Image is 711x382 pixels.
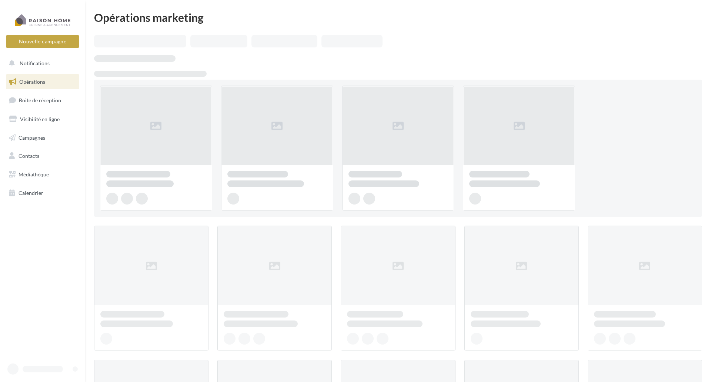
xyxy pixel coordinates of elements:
[4,112,81,127] a: Visibilité en ligne
[4,74,81,90] a: Opérations
[4,56,78,71] button: Notifications
[94,12,702,23] div: Opérations marketing
[19,171,49,177] span: Médiathèque
[20,116,60,122] span: Visibilité en ligne
[19,190,43,196] span: Calendrier
[20,60,50,66] span: Notifications
[4,92,81,108] a: Boîte de réception
[19,153,39,159] span: Contacts
[4,130,81,146] a: Campagnes
[4,167,81,182] a: Médiathèque
[4,185,81,201] a: Calendrier
[19,97,61,103] span: Boîte de réception
[19,79,45,85] span: Opérations
[6,35,79,48] button: Nouvelle campagne
[4,148,81,164] a: Contacts
[19,134,45,140] span: Campagnes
